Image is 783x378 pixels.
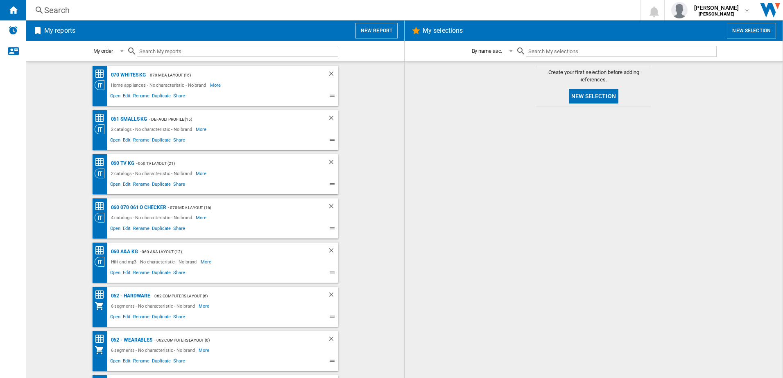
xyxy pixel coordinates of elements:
span: [PERSON_NAME] [694,4,739,12]
div: Delete [328,70,338,80]
span: Share [172,357,186,367]
span: Duplicate [151,357,172,367]
div: Delete [328,335,338,345]
div: Delete [328,291,338,301]
h2: My selections [421,23,464,38]
div: 062 - Wearables [109,335,153,345]
div: Price Matrix [95,113,109,123]
span: Open [109,357,122,367]
span: Edit [122,136,132,146]
span: Edit [122,313,132,323]
div: Category View [95,80,109,90]
input: Search My reports [137,46,338,57]
div: 6 segments - No characteristic - No brand [109,345,199,355]
span: Duplicate [151,180,172,190]
h2: My reports [43,23,77,38]
span: Share [172,225,186,234]
span: Edit [122,180,132,190]
span: Duplicate [151,136,172,146]
span: Share [172,313,186,323]
input: Search My selections [526,46,716,57]
span: Duplicate [151,225,172,234]
div: My order [93,48,113,54]
span: Open [109,92,122,102]
span: Open [109,225,122,234]
div: Delete [328,247,338,257]
span: More [196,213,208,223]
div: My Assortment [95,301,109,311]
div: - 070 MDA layout (16) [166,202,311,213]
span: More [199,345,210,355]
div: - 062 Computers Layout (6) [152,335,311,345]
div: Category View [95,213,109,223]
div: - Default profile (15) [147,114,311,124]
div: - 062 Computers Layout (6) [150,291,311,301]
span: Duplicate [151,313,172,323]
span: More [199,301,210,311]
div: Delete [328,158,338,169]
span: Rename [132,136,151,146]
span: Share [172,180,186,190]
span: Rename [132,357,151,367]
span: Open [109,269,122,279]
span: Rename [132,225,151,234]
div: Category View [95,169,109,178]
span: Edit [122,92,132,102]
div: 061 Smalls KG [109,114,147,124]
span: Open [109,313,122,323]
img: profile.jpg [671,2,688,18]
span: More [210,80,222,90]
div: Price Matrix [95,290,109,300]
div: Price Matrix [95,334,109,344]
span: Edit [122,269,132,279]
button: New selection [569,89,618,103]
div: Price Matrix [95,201,109,211]
span: Edit [122,357,132,367]
div: 2 catalogs - No characteristic - No brand [109,169,196,178]
div: - 060 TV Layout (21) [134,158,311,169]
div: Delete [328,202,338,213]
div: 060 A&A KG [109,247,138,257]
div: Price Matrix [95,69,109,79]
span: More [201,257,213,267]
span: Duplicate [151,92,172,102]
span: More [196,169,208,178]
div: 070 Whites KG [109,70,146,80]
span: Rename [132,269,151,279]
span: Create your first selection before adding references. [536,69,651,83]
span: Share [172,92,186,102]
div: By name asc. [472,48,502,54]
span: Edit [122,225,132,234]
span: Duplicate [151,269,172,279]
span: Rename [132,313,151,323]
div: 2 catalogs - No characteristic - No brand [109,124,196,134]
div: Category View [95,257,109,267]
div: Price Matrix [95,245,109,256]
div: Hifi and mp3 - No characteristic - No brand [109,257,201,267]
span: Rename [132,92,151,102]
div: Price Matrix [95,157,109,167]
div: Category View [95,124,109,134]
span: Open [109,136,122,146]
div: Delete [328,114,338,124]
span: Rename [132,180,151,190]
span: More [196,124,208,134]
b: [PERSON_NAME] [699,11,734,17]
div: 060 TV KG [109,158,134,169]
span: Open [109,180,122,190]
div: - 060 A&A Layout (12) [138,247,311,257]
div: 6 segments - No characteristic - No brand [109,301,199,311]
div: Search [44,4,619,16]
span: Share [172,136,186,146]
div: - 070 MDA layout (16) [146,70,311,80]
button: New selection [727,23,776,38]
button: New report [355,23,398,38]
div: 060 070 061 O Checker [109,202,166,213]
span: Share [172,269,186,279]
div: 062 - Hardware [109,291,151,301]
div: Home appliances - No characteristic - No brand [109,80,210,90]
div: My Assortment [95,345,109,355]
img: alerts-logo.svg [8,25,18,35]
div: 4 catalogs - No characteristic - No brand [109,213,196,223]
